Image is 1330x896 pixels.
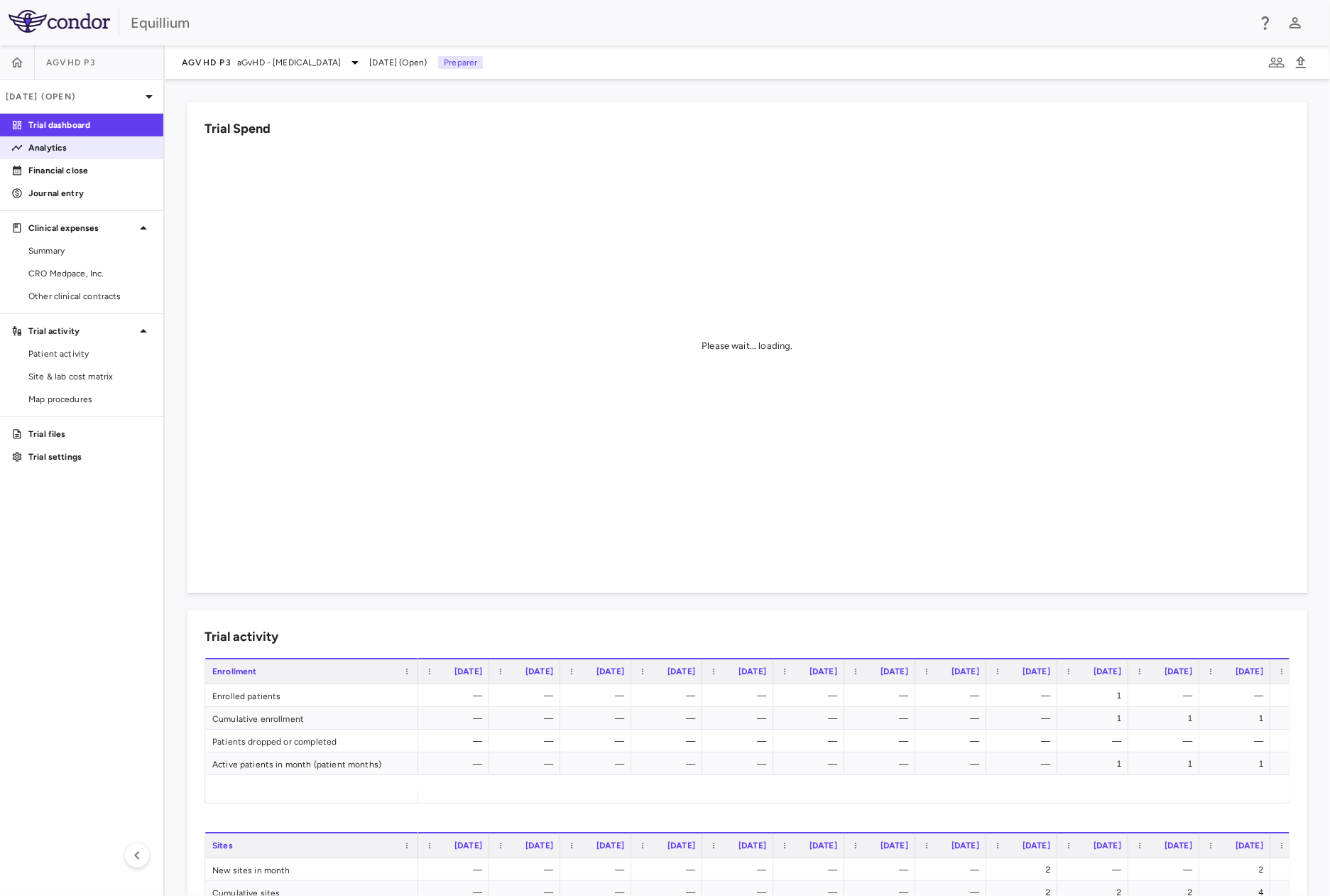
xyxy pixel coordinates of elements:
[502,707,553,730] div: —
[9,10,110,33] img: logo-full-SnFGN8VE.png
[1165,666,1192,676] span: [DATE]
[928,858,979,881] div: —
[928,752,979,775] div: —
[1141,707,1192,730] div: 1
[1070,684,1121,707] div: 1
[857,707,908,730] div: —
[857,684,908,707] div: —
[205,752,418,774] div: Active patients in month (patient months)
[999,684,1050,707] div: —
[205,684,418,706] div: Enrolled patients
[6,90,141,103] p: [DATE] (Open)
[1023,666,1050,676] span: [DATE]
[715,752,766,775] div: —
[28,244,152,257] span: Summary
[454,666,482,676] span: [DATE]
[431,707,482,730] div: —
[431,752,482,775] div: —
[786,707,837,730] div: —
[28,428,152,441] p: Trial files
[205,858,418,880] div: New sites in month
[525,841,553,851] span: [DATE]
[28,187,152,200] p: Journal entry
[212,666,257,676] span: Enrollment
[431,684,482,707] div: —
[1094,666,1121,676] span: [DATE]
[1212,707,1263,730] div: 1
[738,666,766,676] span: [DATE]
[431,730,482,752] div: —
[644,684,695,707] div: —
[1141,752,1192,775] div: 1
[1212,752,1263,775] div: 1
[667,666,695,676] span: [DATE]
[715,730,766,752] div: —
[1023,841,1050,851] span: [DATE]
[644,707,695,730] div: —
[1141,858,1192,881] div: —
[999,752,1050,775] div: —
[928,684,979,707] div: —
[573,707,624,730] div: —
[952,841,979,851] span: [DATE]
[999,707,1050,730] div: —
[28,222,135,234] p: Clinical expenses
[1141,730,1192,752] div: —
[28,267,152,280] span: CRO Medpace, Inc.
[857,752,908,775] div: —
[502,730,553,752] div: —
[431,858,482,881] div: —
[702,340,792,352] div: Please wait... loading.
[928,730,979,752] div: —
[786,858,837,881] div: —
[1212,684,1263,707] div: —
[667,841,695,851] span: [DATE]
[999,730,1050,752] div: —
[1070,752,1121,775] div: 1
[573,730,624,752] div: —
[596,841,624,851] span: [DATE]
[28,164,152,177] p: Financial close
[1070,707,1121,730] div: 1
[28,141,152,154] p: Analytics
[786,684,837,707] div: —
[596,666,624,676] span: [DATE]
[28,347,152,360] span: Patient activity
[28,450,152,463] p: Trial settings
[1236,666,1263,676] span: [DATE]
[1070,858,1121,881] div: —
[573,684,624,707] div: —
[28,290,152,303] span: Other clinical contracts
[573,752,624,775] div: —
[810,841,837,851] span: [DATE]
[502,752,553,775] div: —
[502,858,553,881] div: —
[857,858,908,881] div: —
[715,858,766,881] div: —
[237,56,341,69] span: aGvHD - [MEDICAL_DATA]
[881,841,908,851] span: [DATE]
[857,730,908,752] div: —
[952,666,979,676] span: [DATE]
[928,707,979,730] div: —
[205,730,418,752] div: Patients dropped or completed
[369,56,427,69] span: [DATE] (Open)
[46,57,96,68] span: aGVHD P3
[715,684,766,707] div: —
[1165,841,1192,851] span: [DATE]
[1212,730,1263,752] div: —
[205,119,271,139] h6: Trial Spend
[999,858,1050,881] div: 2
[438,56,483,69] p: Preparer
[1236,841,1263,851] span: [DATE]
[1212,858,1263,881] div: 2
[644,858,695,881] div: —
[502,684,553,707] div: —
[1070,730,1121,752] div: —
[1141,684,1192,707] div: —
[454,841,482,851] span: [DATE]
[28,119,152,131] p: Trial dashboard
[28,393,152,406] span: Map procedures
[525,666,553,676] span: [DATE]
[131,12,1248,33] div: Equillium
